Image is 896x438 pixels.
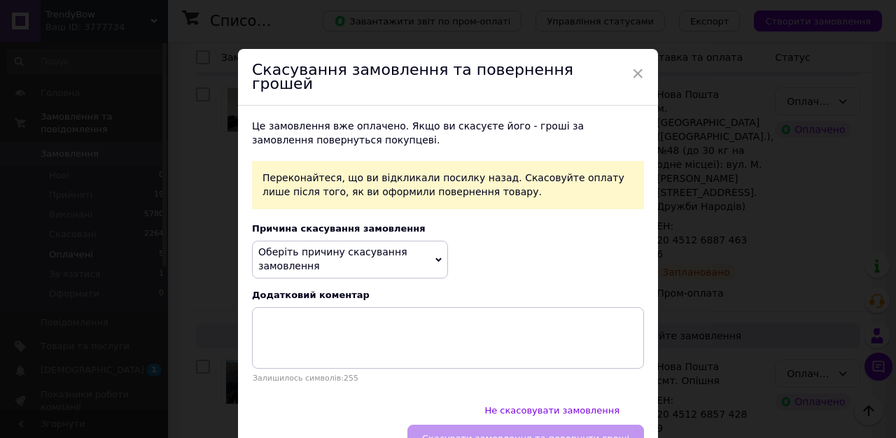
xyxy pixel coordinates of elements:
[631,62,644,85] span: ×
[238,49,658,106] div: Скасування замовлення та повернення грошей
[252,120,644,147] div: Це замовлення вже оплачено. Якщо ви скасуєте його - гроші за замовлення повернуться покупцеві.
[258,246,407,271] span: Оберіть причину скасування замовлення
[252,374,644,383] div: Залишилось символів: 255
[252,161,644,209] div: Переконайтеся, що ви відкликали посилку назад. Скасовуйте оплату лише після того, як ви оформили ...
[252,223,644,234] div: Причина скасування замовлення
[470,397,634,425] button: Не скасовувати замовлення
[484,405,619,416] span: Не скасовувати замовлення
[252,290,644,300] div: Додатковий коментар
